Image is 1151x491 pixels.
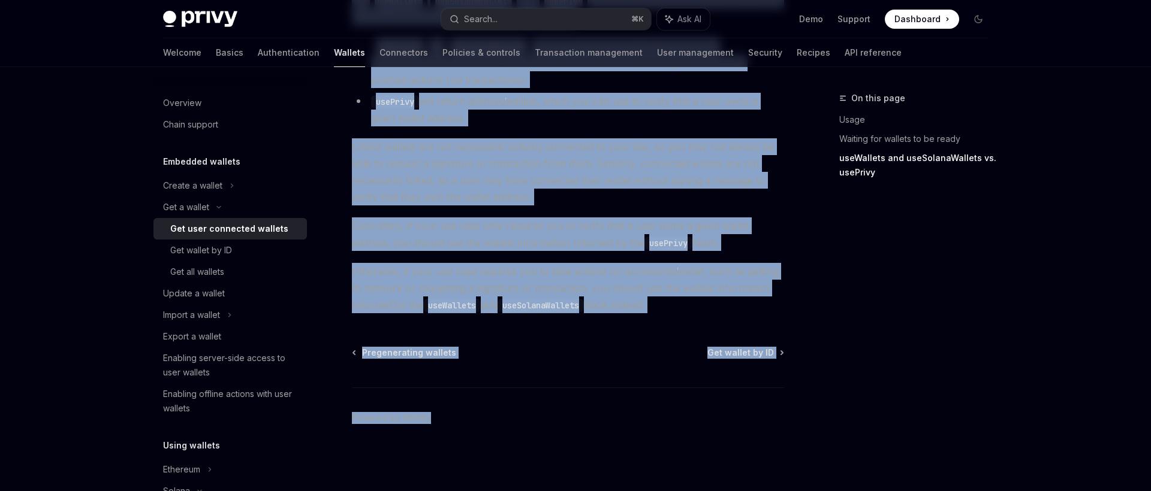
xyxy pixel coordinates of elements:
em: connected [630,265,677,277]
span: Get wallet by ID [707,347,774,359]
code: useSolanaWallets [498,299,584,312]
a: Get user connected wallets [153,218,307,240]
div: Get a wallet [163,200,209,214]
a: Pregenerating wallets [353,347,456,359]
span: Concretely, if your use case only requires you to verify that a user owns a given wallet address,... [352,217,784,251]
a: Authentication [258,38,320,67]
div: Export a wallet [163,329,221,344]
a: Enabling offline actions with user wallets [153,383,307,419]
div: Ethereum [163,462,200,477]
div: Enabling offline actions with user wallets [163,387,300,416]
h5: Embedded wallets [163,154,240,169]
span: Linked wallets are not necessarily actively connected to your site, so you may not always be able... [352,138,784,205]
a: Demo [799,13,823,25]
button: Ask AI [657,8,710,30]
a: Security [748,38,782,67]
div: Get user connected wallets [170,222,288,236]
a: API reference [845,38,902,67]
a: Chain support [153,114,307,135]
div: Chain support [163,117,218,132]
a: User management [657,38,734,67]
a: Export a wallet [153,326,307,347]
a: Welcome [163,38,201,67]
a: Get wallet by ID [153,240,307,261]
a: Overview [153,92,307,114]
em: linked [478,95,505,107]
a: Connectors [379,38,428,67]
a: Powered by Mintlify [352,412,431,424]
a: Wallets [334,38,365,67]
code: usePrivy [644,237,692,250]
a: Get wallet by ID [707,347,783,359]
span: Otherwise, if your use case requires you to take actions on a wallet, such as getting its network... [352,263,784,313]
div: Overview [163,96,201,110]
div: Get all wallets [170,265,224,279]
div: Get wallet by ID [170,243,232,257]
button: Toggle dark mode [969,10,988,29]
code: usePrivy [371,95,419,108]
a: Transaction management [535,38,643,67]
div: Search... [464,12,498,26]
span: Ask AI [677,13,701,25]
a: useWallets and useSolanaWallets vs. usePrivy [839,148,998,182]
div: Enabling server-side access to user wallets [163,351,300,380]
span: ⌘ K [631,14,644,24]
button: Search...⌘K [441,8,651,30]
div: Update a wallet [163,286,225,301]
a: Enabling server-side access to user wallets [153,347,307,383]
span: On this page [851,91,905,105]
a: Update a wallet [153,283,307,304]
a: Basics [216,38,243,67]
li: will return all wallets, which you can use to verify that a user owns a given wallet address. [352,93,784,126]
div: Create a wallet [163,178,222,193]
div: Import a wallet [163,308,220,322]
a: Waiting for wallets to be ready [839,129,998,148]
a: Dashboard [885,10,959,29]
a: Get all wallets [153,261,307,283]
code: useWallets [423,299,481,312]
a: Usage [839,110,998,129]
h5: Using wallets [163,438,220,453]
img: dark logo [163,11,237,28]
span: Pregenerating wallets [362,347,456,359]
span: Dashboard [894,13,941,25]
a: Recipes [797,38,830,67]
a: Policies & controls [442,38,520,67]
a: Support [837,13,870,25]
